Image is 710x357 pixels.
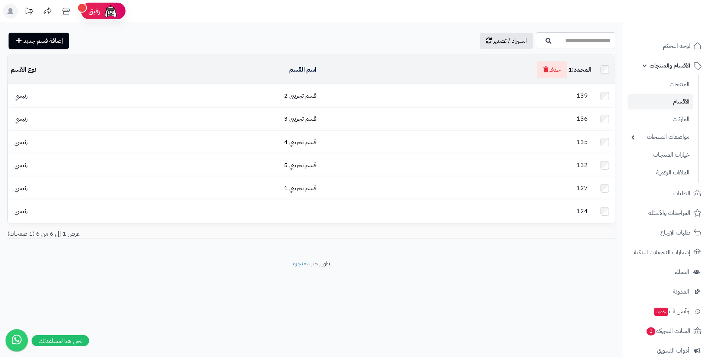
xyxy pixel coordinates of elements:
span: إضافة قسم جديد [23,36,63,45]
span: رئيسي [11,91,31,100]
img: ai-face.png [103,4,118,19]
span: طلبات الإرجاع [660,227,690,238]
span: رئيسي [11,161,31,170]
span: رئيسي [11,184,31,193]
a: متجرة [293,259,306,268]
div: عرض 1 إلى 6 من 6 (1 صفحات) [2,230,312,238]
a: خيارات المنتجات [628,147,693,163]
span: المراجعات والأسئلة [648,208,690,218]
div: المحدد: [568,66,592,74]
a: قسم تجريبي 5 [284,161,316,170]
a: العملاء [628,263,706,281]
a: وآتس آبجديد [628,302,706,320]
span: رئيسي [11,138,31,147]
span: المدونة [673,286,689,297]
span: 135 [573,138,592,147]
a: السلات المتروكة0 [628,322,706,340]
span: استيراد / تصدير [493,36,527,45]
span: إشعارات التحويلات البنكية [634,247,690,258]
span: 132 [573,161,592,170]
img: logo-2.png [659,15,703,31]
td: نوع القسم [8,55,149,84]
span: جديد [654,308,668,316]
a: تحديثات المنصة [20,4,38,20]
a: إضافة قسم جديد [9,33,69,49]
a: اسم القسم [289,65,316,74]
a: قسم تجريبي 3 [284,114,316,123]
a: لوحة التحكم [628,37,706,55]
a: الملفات الرقمية [628,165,693,181]
span: الأقسام والمنتجات [649,60,690,71]
a: قسم تجريبي 4 [284,138,316,147]
span: 136 [573,114,592,123]
span: أدوات التسويق [657,345,689,356]
span: 127 [573,184,592,193]
a: الماركات [628,111,693,127]
a: استيراد / تصدير [480,33,533,49]
button: حذف [537,61,567,78]
span: وآتس آب [654,306,689,317]
a: إشعارات التحويلات البنكية [628,243,706,261]
span: 124 [573,207,592,216]
a: المراجعات والأسئلة [628,204,706,222]
span: لوحة التحكم [663,41,690,51]
span: 0 [646,327,655,335]
a: قسم تجريبي 1 [284,184,316,193]
a: المنتجات [628,76,693,92]
a: المدونة [628,283,706,301]
span: السلات المتروكة [646,326,690,336]
span: رئيسي [11,114,31,123]
span: رئيسي [11,207,31,216]
a: الطلبات [628,184,706,202]
a: قسم تجريبي 2 [284,91,316,100]
span: 139 [573,91,592,100]
a: طلبات الإرجاع [628,224,706,242]
span: الطلبات [673,188,690,199]
span: 1 [568,65,572,74]
span: رفيق [88,7,100,16]
a: مواصفات المنتجات [628,129,693,145]
a: الأقسام [628,94,693,109]
span: العملاء [675,267,689,277]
